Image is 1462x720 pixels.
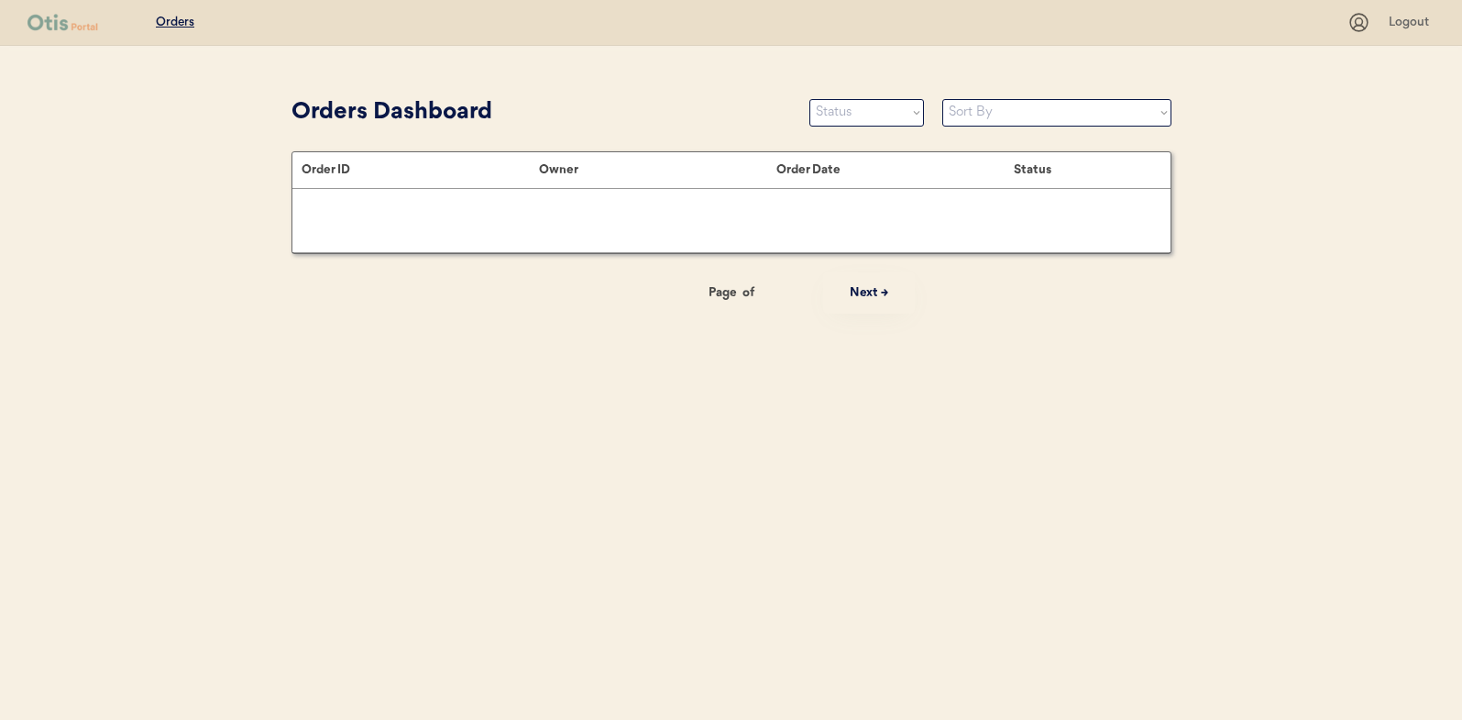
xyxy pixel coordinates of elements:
[539,162,776,177] div: Owner
[302,162,539,177] div: Order ID
[823,272,915,314] button: Next →
[156,16,194,28] u: Orders
[1014,162,1151,177] div: Status
[776,162,1014,177] div: Order Date
[1389,14,1435,32] div: Logout
[640,282,823,304] div: Page of
[291,95,791,130] div: Orders Dashboard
